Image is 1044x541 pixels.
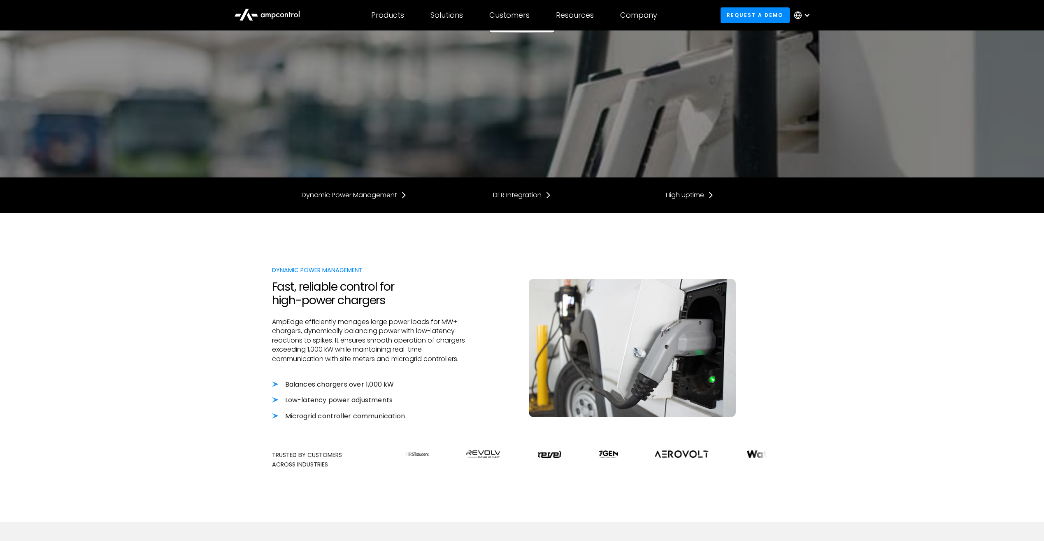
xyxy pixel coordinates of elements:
[666,191,704,200] div: High Uptime
[493,191,551,200] a: DER Integration
[272,412,467,421] li: Microgrid controller communication
[489,11,530,20] div: Customers
[371,11,404,20] div: Products
[272,317,467,364] p: AmpEdge efficiently manages large power loads for MW+ chargers, dynamically balancing power with ...
[272,266,467,275] div: Dynamic Power Management
[272,396,467,405] li: Low-latency power adjustments
[302,191,407,200] a: Dynamic Power Management
[666,191,714,200] a: High Uptime
[430,11,463,20] div: Solutions
[620,11,657,20] div: Company
[272,450,392,469] div: Trusted By Customers Across Industries
[302,191,397,200] div: Dynamic Power Management
[529,279,736,417] img: close up of electric heavy duty truck charger
[721,7,790,23] a: Request a demo
[272,280,467,308] h2: Fast, reliable control for high-power chargers
[556,11,594,20] div: Resources
[272,380,467,389] li: Balances chargers over 1,000 kW
[493,191,542,200] div: DER Integration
